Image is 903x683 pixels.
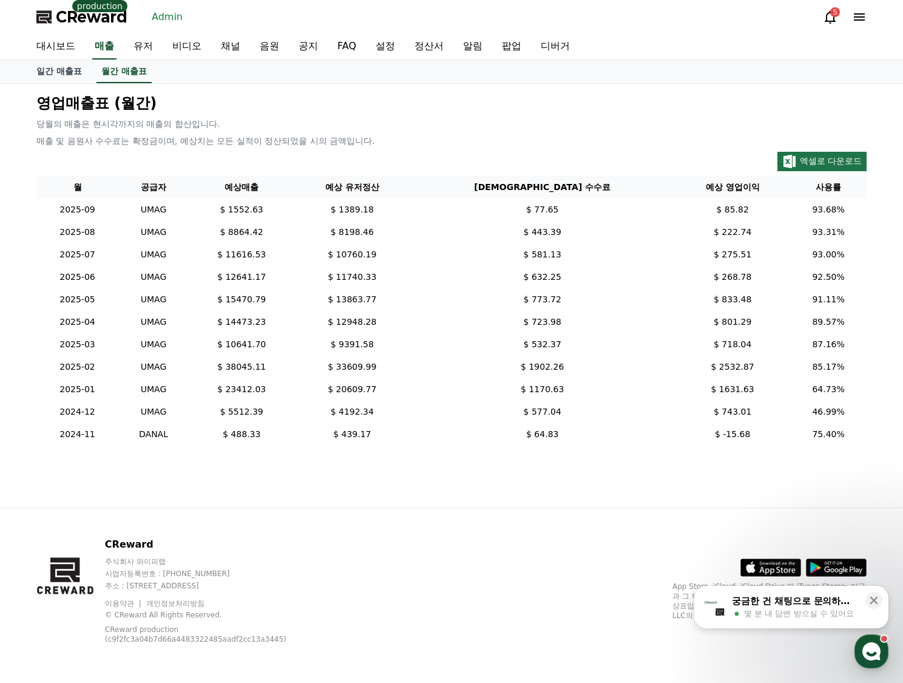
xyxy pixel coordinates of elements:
td: $ 4192.34 [294,401,410,423]
td: UMAG [118,266,189,288]
th: [DEMOGRAPHIC_DATA] 수수료 [410,176,675,199]
td: $ 9391.58 [294,333,410,356]
td: $ 14473.23 [189,311,294,333]
a: 공지 [289,34,328,59]
td: $ 581.13 [410,243,675,266]
td: $ 718.04 [675,333,790,356]
td: 2025-02 [36,356,118,378]
td: $ 15470.79 [189,288,294,311]
a: 채널 [211,34,250,59]
p: 영업매출표 (월간) [36,93,867,113]
td: 2025-08 [36,221,118,243]
td: 75.40% [790,423,867,446]
td: $ 20609.77 [294,378,410,401]
td: 46.99% [790,401,867,423]
td: $ 33609.99 [294,356,410,378]
td: 2025-06 [36,266,118,288]
td: $ 488.33 [189,423,294,446]
th: 예상 영업이익 [675,176,790,199]
td: 91.11% [790,288,867,311]
td: 2025-05 [36,288,118,311]
td: $ 723.98 [410,311,675,333]
td: 92.50% [790,266,867,288]
td: $ 13863.77 [294,288,410,311]
td: $ 743.01 [675,401,790,423]
td: 2024-11 [36,423,118,446]
td: DANAL [118,423,189,446]
td: 2025-03 [36,333,118,356]
td: $ 5512.39 [189,401,294,423]
td: UMAG [118,199,189,221]
span: CReward [56,7,127,27]
a: 월간 매출표 [96,60,152,83]
th: 예상 유저정산 [294,176,410,199]
td: $ 8198.46 [294,221,410,243]
a: 개인정보처리방침 [146,599,205,608]
a: 매출 [92,34,117,59]
p: 주소 : [STREET_ADDRESS] [105,581,318,591]
td: UMAG [118,311,189,333]
p: CReward production (c9f2fc3a04b7d66a4483322485aadf2cc13a3445) [105,625,299,644]
td: UMAG [118,288,189,311]
td: UMAG [118,333,189,356]
a: 정산서 [405,34,453,59]
td: UMAG [118,243,189,266]
a: 유저 [124,34,163,59]
p: 주식회사 와이피랩 [105,557,318,566]
td: 2025-01 [36,378,118,401]
p: © CReward All Rights Reserved. [105,610,318,620]
a: 비디오 [163,34,211,59]
td: $ 2532.87 [675,356,790,378]
td: 2025-07 [36,243,118,266]
th: 사용률 [790,176,867,199]
td: $ 64.83 [410,423,675,446]
td: UMAG [118,401,189,423]
td: $ 439.17 [294,423,410,446]
th: 월 [36,176,118,199]
td: $ 275.51 [675,243,790,266]
a: 대시보드 [27,34,85,59]
td: 93.31% [790,221,867,243]
td: $ 577.04 [410,401,675,423]
div: 5 [830,7,840,17]
p: CReward [105,537,318,552]
p: 매출 및 음원사 수수료는 확정금이며, 예상치는 모든 실적이 정산되었을 시의 금액입니다. [36,135,867,147]
td: $ 85.82 [675,199,790,221]
th: 예상매출 [189,176,294,199]
a: 디버거 [531,34,580,59]
a: 설정 [366,34,405,59]
th: 공급자 [118,176,189,199]
td: $ 773.72 [410,288,675,311]
td: $ 532.37 [410,333,675,356]
a: 알림 [453,34,492,59]
a: 음원 [250,34,289,59]
td: $ 222.74 [675,221,790,243]
td: 93.68% [790,199,867,221]
td: $ 801.29 [675,311,790,333]
td: 64.73% [790,378,867,401]
td: $ 8864.42 [189,221,294,243]
a: Admin [147,7,188,27]
a: FAQ [328,34,366,59]
td: 93.00% [790,243,867,266]
a: 이용약관 [105,599,143,608]
button: 엑셀로 다운로드 [777,152,867,171]
td: $ 443.39 [410,221,675,243]
td: UMAG [118,356,189,378]
td: $ 1389.18 [294,199,410,221]
td: UMAG [118,378,189,401]
td: 89.57% [790,311,867,333]
td: $ 10760.19 [294,243,410,266]
td: $ 268.78 [675,266,790,288]
td: $ 38045.11 [189,356,294,378]
td: $ 11740.33 [294,266,410,288]
td: $ 632.25 [410,266,675,288]
p: 당월의 매출은 현시각까지의 매출의 합산입니다. [36,118,867,130]
td: $ 77.65 [410,199,675,221]
td: $ 11616.53 [189,243,294,266]
td: 85.17% [790,356,867,378]
td: UMAG [118,221,189,243]
td: 2024-12 [36,401,118,423]
td: 87.16% [790,333,867,356]
td: $ 12641.17 [189,266,294,288]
